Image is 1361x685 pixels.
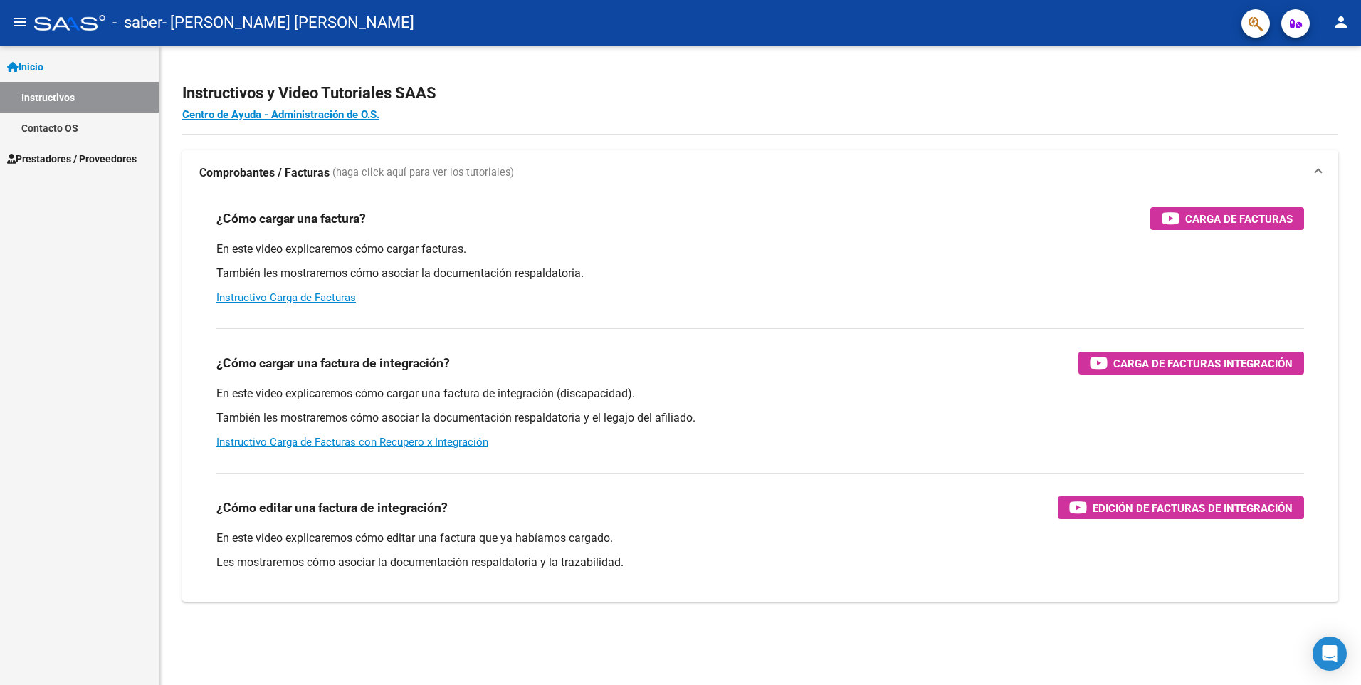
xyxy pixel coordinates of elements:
[216,436,488,449] a: Instructivo Carga de Facturas con Recupero x Integración
[112,7,162,38] span: - saber
[7,59,43,75] span: Inicio
[216,555,1304,570] p: Les mostraremos cómo asociar la documentación respaldatoria y la trazabilidad.
[182,80,1338,107] h2: Instructivos y Video Tutoriales SAAS
[11,14,28,31] mat-icon: menu
[1185,210,1293,228] span: Carga de Facturas
[182,108,379,121] a: Centro de Ayuda - Administración de O.S.
[1333,14,1350,31] mat-icon: person
[1078,352,1304,375] button: Carga de Facturas Integración
[216,386,1304,402] p: En este video explicaremos cómo cargar una factura de integración (discapacidad).
[182,196,1338,602] div: Comprobantes / Facturas (haga click aquí para ver los tutoriales)
[216,241,1304,257] p: En este video explicaremos cómo cargar facturas.
[1113,355,1293,372] span: Carga de Facturas Integración
[1313,637,1347,671] div: Open Intercom Messenger
[162,7,414,38] span: - [PERSON_NAME] [PERSON_NAME]
[1058,496,1304,519] button: Edición de Facturas de integración
[216,353,450,373] h3: ¿Cómo cargar una factura de integración?
[216,498,448,518] h3: ¿Cómo editar una factura de integración?
[182,150,1338,196] mat-expansion-panel-header: Comprobantes / Facturas (haga click aquí para ver los tutoriales)
[216,209,366,229] h3: ¿Cómo cargar una factura?
[1093,499,1293,517] span: Edición de Facturas de integración
[7,151,137,167] span: Prestadores / Proveedores
[216,530,1304,546] p: En este video explicaremos cómo editar una factura que ya habíamos cargado.
[216,291,356,304] a: Instructivo Carga de Facturas
[216,266,1304,281] p: También les mostraremos cómo asociar la documentación respaldatoria.
[1150,207,1304,230] button: Carga de Facturas
[199,165,330,181] strong: Comprobantes / Facturas
[332,165,514,181] span: (haga click aquí para ver los tutoriales)
[216,410,1304,426] p: También les mostraremos cómo asociar la documentación respaldatoria y el legajo del afiliado.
